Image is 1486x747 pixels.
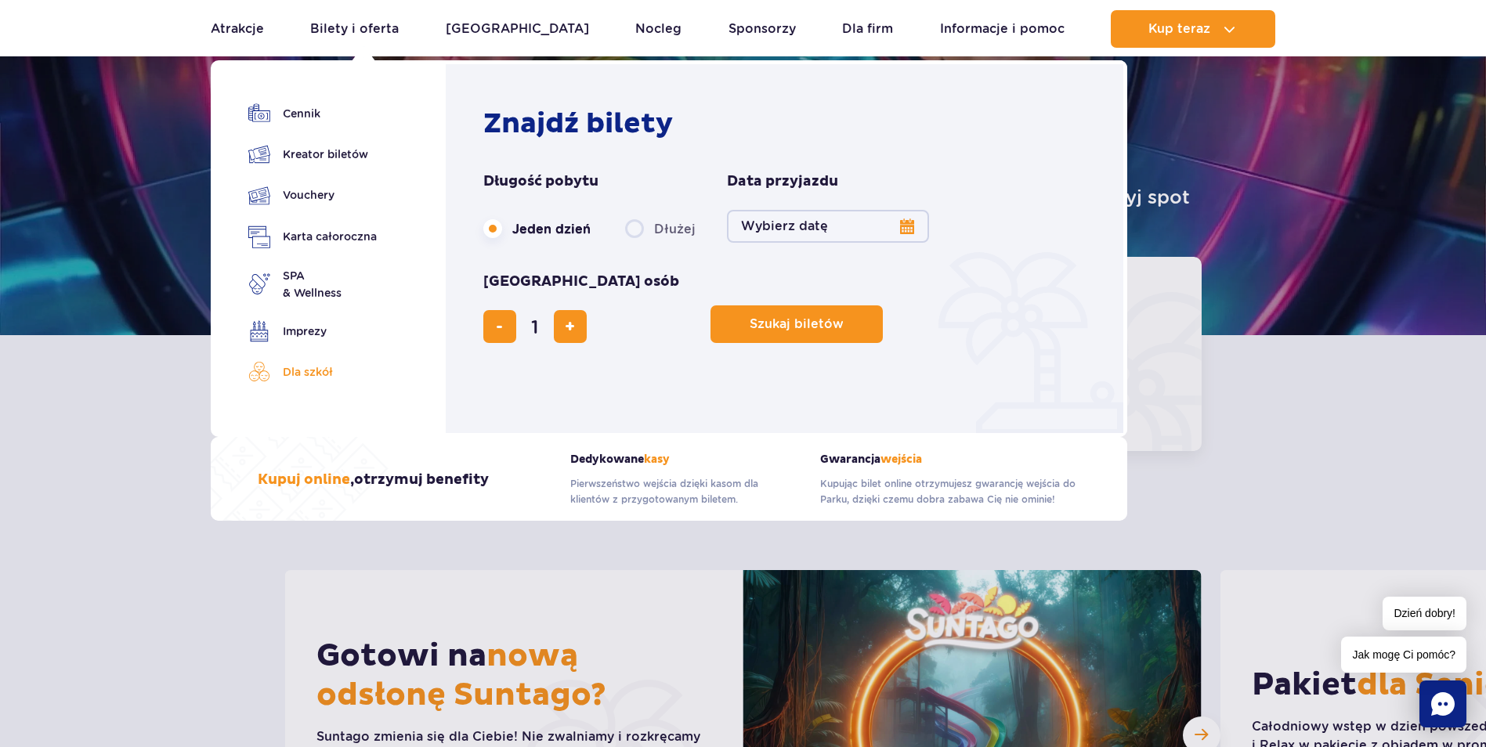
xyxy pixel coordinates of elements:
[446,10,589,48] a: [GEOGRAPHIC_DATA]
[750,317,844,331] span: Szukaj biletów
[940,10,1065,48] a: Informacje i pomoc
[211,10,264,48] a: Atrakcje
[729,10,796,48] a: Sponsorzy
[1148,22,1210,36] span: Kup teraz
[248,320,377,342] a: Imprezy
[258,471,489,489] h3: , otrzymuj benefity
[258,471,350,489] span: Kupuj online
[248,267,377,301] a: SPA& Wellness
[310,10,399,48] a: Bilety i oferta
[1111,10,1275,48] button: Kup teraz
[554,310,587,343] button: dodaj bilet
[248,103,377,125] a: Cennik
[516,308,554,345] input: liczba biletów
[248,143,377,165] a: Kreator biletów
[820,453,1080,466] strong: Gwarancja
[570,476,797,507] p: Pierwszeństwo wejścia dzięki kasom dla klientów z przygotowanym biletem.
[483,106,673,141] strong: Znajdź bilety
[880,453,922,466] span: wejścia
[483,212,591,245] label: Jeden dzień
[727,172,838,191] span: Data przyjazdu
[1419,680,1466,727] div: Chat
[820,476,1080,507] p: Kupując bilet online otrzymujesz gwarancję wejścia do Parku, dzięki czemu dobra zabawa Cię nie om...
[483,172,598,191] span: Długość pobytu
[1383,597,1466,630] span: Dzień dobry!
[248,184,377,207] a: Vouchery
[248,226,377,248] a: Karta całoroczna
[483,310,516,343] button: usuń bilet
[644,453,670,466] span: kasy
[483,172,1094,343] form: Planowanie wizyty w Park of Poland
[283,267,342,301] span: SPA & Wellness
[842,10,893,48] a: Dla firm
[1341,637,1466,673] span: Jak mogę Ci pomóc?
[710,305,883,343] button: Szukaj biletów
[727,210,929,243] button: Wybierz datę
[570,453,797,466] strong: Dedykowane
[625,212,696,245] label: Dłużej
[248,361,377,383] a: Dla szkół
[483,272,679,291] span: [GEOGRAPHIC_DATA] osób
[635,10,682,48] a: Nocleg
